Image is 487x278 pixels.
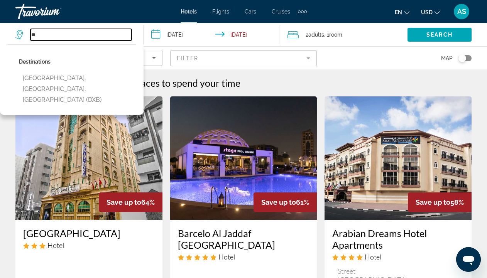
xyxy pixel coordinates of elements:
[441,53,453,64] span: Map
[332,227,464,251] a: Arabian Dreams Hotel Apartments
[254,192,317,212] div: 61%
[170,50,317,67] button: Filter
[298,5,307,18] button: Extra navigation items
[332,253,464,261] div: 4 star Hotel
[325,96,472,220] img: Hotel image
[308,32,324,38] span: Adults
[178,227,309,251] a: Barcelo Al Jaddaf [GEOGRAPHIC_DATA]
[144,23,279,46] button: Check-in date: Dec 8, 2025 Check-out date: Dec 12, 2025
[110,77,240,89] h2: 1201
[395,9,402,15] span: en
[170,96,317,220] img: Hotel image
[15,96,162,220] img: Hotel image
[19,56,136,67] p: Destinations
[451,3,472,20] button: User Menu
[218,253,235,261] span: Hotel
[365,253,381,261] span: Hotel
[453,55,472,62] button: Toggle map
[421,9,433,15] span: USD
[306,29,324,40] span: 2
[421,7,440,18] button: Change currency
[272,8,290,15] a: Cruises
[133,77,240,89] span: places to spend your time
[23,227,155,239] a: [GEOGRAPHIC_DATA]
[261,198,296,206] span: Save up to
[212,8,229,15] a: Flights
[245,8,256,15] a: Cars
[23,241,155,249] div: 3 star Hotel
[408,192,472,212] div: 58%
[416,198,450,206] span: Save up to
[181,8,197,15] a: Hotels
[107,198,141,206] span: Save up to
[426,32,453,38] span: Search
[408,28,472,42] button: Search
[395,7,409,18] button: Change language
[456,247,481,272] iframe: Кнопка запуска окна обмена сообщениями
[178,253,309,261] div: 5 star Hotel
[47,241,64,249] span: Hotel
[279,23,408,46] button: Travelers: 2 adults, 0 children
[15,2,93,22] a: Travorium
[99,192,162,212] div: 64%
[457,8,466,15] span: AS
[329,32,342,38] span: Room
[22,53,156,62] mat-select: Sort by
[19,71,136,107] button: [GEOGRAPHIC_DATA], [GEOGRAPHIC_DATA], [GEOGRAPHIC_DATA] (DXB)
[324,29,342,40] span: , 1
